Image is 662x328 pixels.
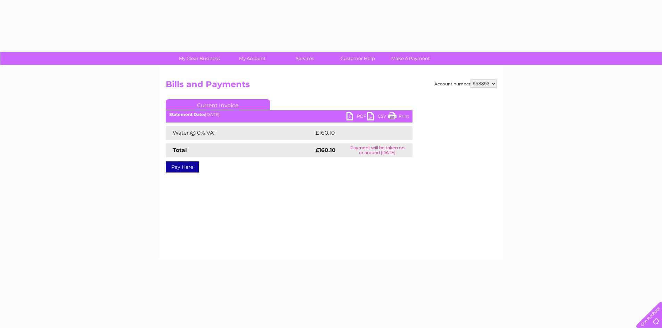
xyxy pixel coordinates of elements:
[166,79,497,93] h2: Bills and Payments
[166,126,314,140] td: Water @ 0% VAT
[166,161,199,173] a: Pay Here
[171,52,228,65] a: My Clear Business
[434,79,497,88] div: Account number
[388,112,409,122] a: Print
[166,112,412,117] div: [DATE]
[316,147,336,153] strong: £160.10
[314,126,399,140] td: £160.10
[342,143,412,157] td: Payment will be taken on or around [DATE]
[382,52,439,65] a: Make A Payment
[166,99,270,110] a: Current Invoice
[173,147,187,153] strong: Total
[367,112,388,122] a: CSV
[276,52,334,65] a: Services
[329,52,386,65] a: Customer Help
[223,52,281,65] a: My Account
[346,112,367,122] a: PDF
[169,112,205,117] b: Statement Date:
